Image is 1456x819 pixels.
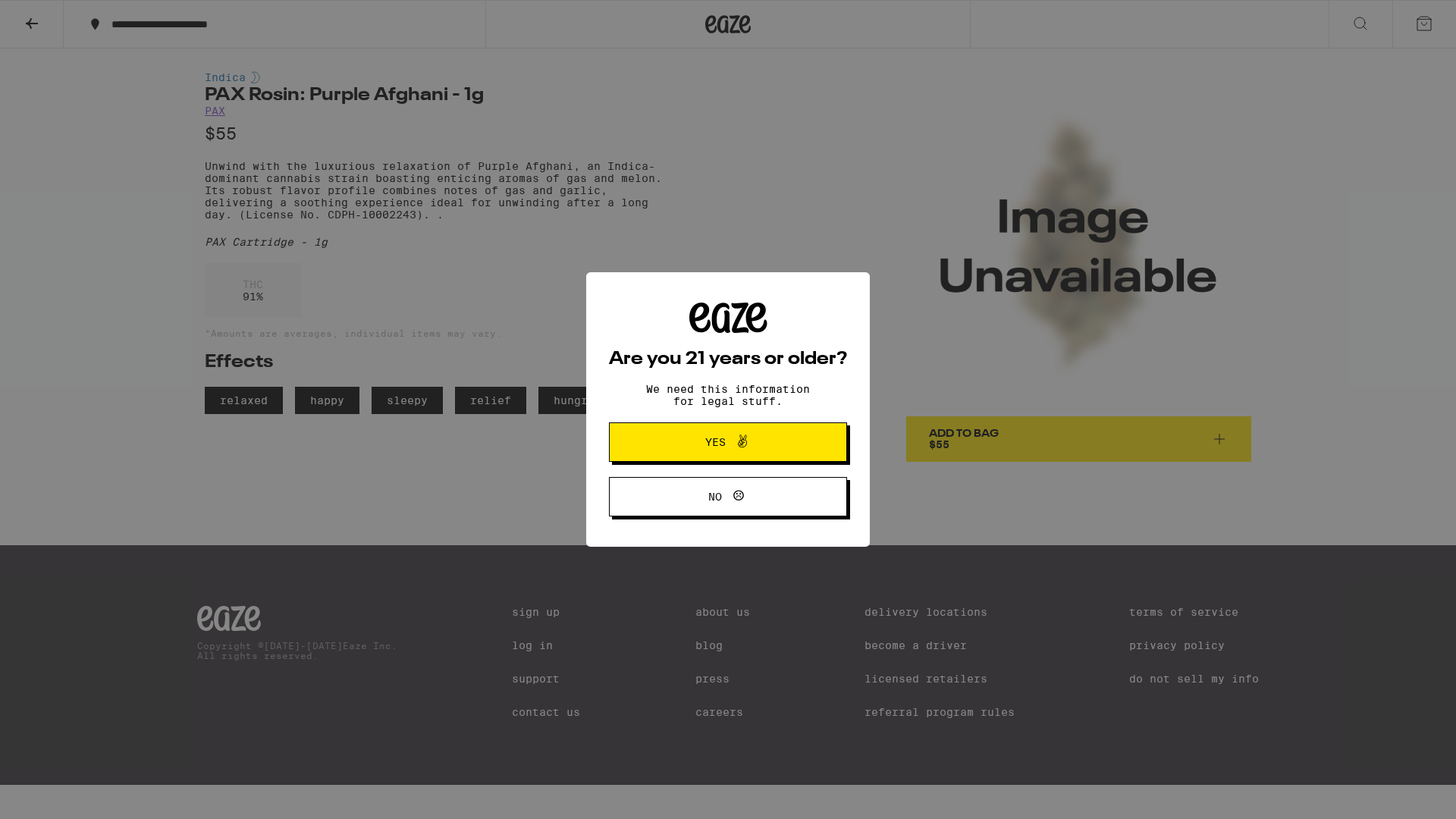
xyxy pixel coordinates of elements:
p: We need this information for legal stuff. [633,383,823,407]
span: Yes [705,437,726,447]
button: No [609,477,847,516]
h2: Are you 21 years or older? [609,350,847,369]
span: No [708,491,722,502]
button: Yes [609,422,847,462]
